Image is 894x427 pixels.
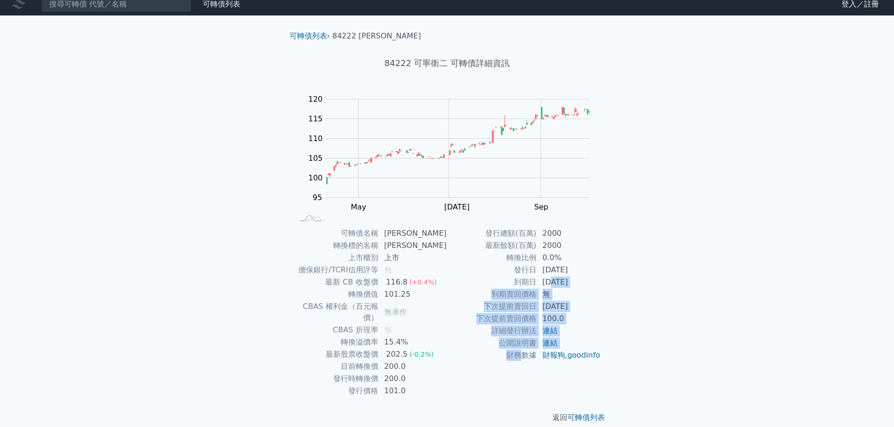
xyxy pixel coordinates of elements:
[308,95,323,104] tspan: 120
[293,300,379,324] td: CBAS 權利金（百元報價）
[379,336,447,348] td: 15.4%
[384,307,407,316] span: 無承作
[447,276,537,288] td: 到期日
[293,264,379,276] td: 擔保銀行/TCRI信用評等
[293,276,379,288] td: 最新 CB 收盤價
[537,240,601,252] td: 2000
[444,202,470,211] tspan: [DATE]
[534,202,548,211] tspan: Sep
[304,95,604,211] g: Chart
[447,325,537,337] td: 詳細發行辦法
[447,264,537,276] td: 發行日
[537,349,601,361] td: ,
[379,252,447,264] td: 上市
[384,277,410,288] div: 116.8
[379,288,447,300] td: 101.25
[308,173,323,182] tspan: 100
[282,57,612,70] h1: 84222 可寧衛二 可轉債詳細資訊
[379,227,447,240] td: [PERSON_NAME]
[293,348,379,360] td: 最新股票收盤價
[293,360,379,373] td: 目前轉換價
[351,202,366,211] tspan: May
[537,227,601,240] td: 2000
[543,338,558,347] a: 連結
[537,288,601,300] td: 無
[293,373,379,385] td: 發行時轉換價
[409,351,434,358] span: (-0.2%)
[537,276,601,288] td: [DATE]
[293,324,379,336] td: CBAS 折現率
[409,278,436,286] span: (+0.4%)
[447,337,537,349] td: 公開說明書
[537,264,601,276] td: [DATE]
[293,252,379,264] td: 上市櫃別
[537,300,601,313] td: [DATE]
[308,154,323,163] tspan: 105
[384,265,392,274] span: 無
[379,385,447,397] td: 101.0
[326,105,589,184] g: Series
[567,351,600,360] a: goodinfo
[379,360,447,373] td: 200.0
[379,373,447,385] td: 200.0
[313,193,322,202] tspan: 95
[447,240,537,252] td: 最新餘額(百萬)
[379,240,447,252] td: [PERSON_NAME]
[384,349,410,360] div: 202.5
[447,300,537,313] td: 下次提前賣回日
[293,336,379,348] td: 轉換溢價率
[543,351,565,360] a: 財報狗
[567,413,605,422] a: 可轉債列表
[332,30,421,42] li: 84222 [PERSON_NAME]
[308,134,323,143] tspan: 110
[293,227,379,240] td: 可轉債名稱
[543,326,558,335] a: 連結
[293,240,379,252] td: 轉換標的名稱
[447,313,537,325] td: 下次提前賣回價格
[293,288,379,300] td: 轉換價值
[537,313,601,325] td: 100.0
[447,252,537,264] td: 轉換比例
[447,288,537,300] td: 到期賣回價格
[290,31,327,40] a: 可轉債列表
[384,325,392,334] span: 無
[290,30,330,42] li: ›
[293,385,379,397] td: 發行價格
[447,349,537,361] td: 財務數據
[537,252,601,264] td: 0.0%
[308,114,323,123] tspan: 115
[282,412,612,423] p: 返回
[447,227,537,240] td: 發行總額(百萬)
